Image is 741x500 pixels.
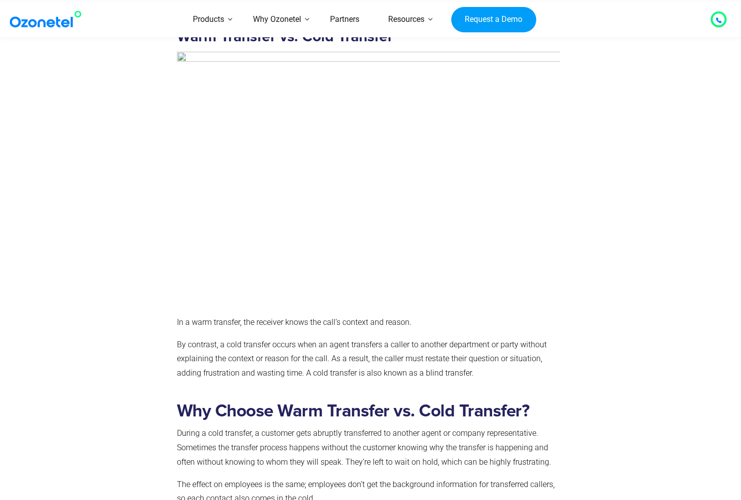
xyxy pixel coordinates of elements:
[239,2,316,37] a: Why Ozonetel
[177,402,530,420] strong: Why Choose Warm Transfer vs. Cold Transfer?
[177,428,551,467] span: During a cold transfer, a customer gets abruptly transferred to another agent or company represen...
[177,29,393,44] strong: Warm Transfer vs. Cold Transfer
[374,2,439,37] a: Resources
[178,2,239,37] a: Products
[451,6,536,32] a: Request a Demo
[316,2,374,37] a: Partners
[177,315,561,330] p: In a warm transfer, the receiver knows the call’s context and reason.
[177,338,561,381] p: By contrast, a cold transfer occurs when an agent transfers a caller to another department or par...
